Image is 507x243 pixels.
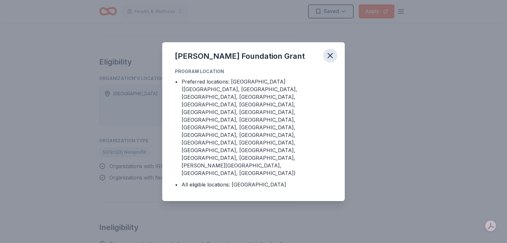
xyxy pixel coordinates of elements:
[175,78,178,85] div: •
[182,181,286,188] div: All eligible locations: [GEOGRAPHIC_DATA]
[182,78,332,177] div: Preferred locations: [GEOGRAPHIC_DATA] ([GEOGRAPHIC_DATA], [GEOGRAPHIC_DATA], [GEOGRAPHIC_DATA], ...
[175,181,178,188] div: •
[175,51,305,61] div: [PERSON_NAME] Foundation Grant
[175,68,332,75] div: Program Location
